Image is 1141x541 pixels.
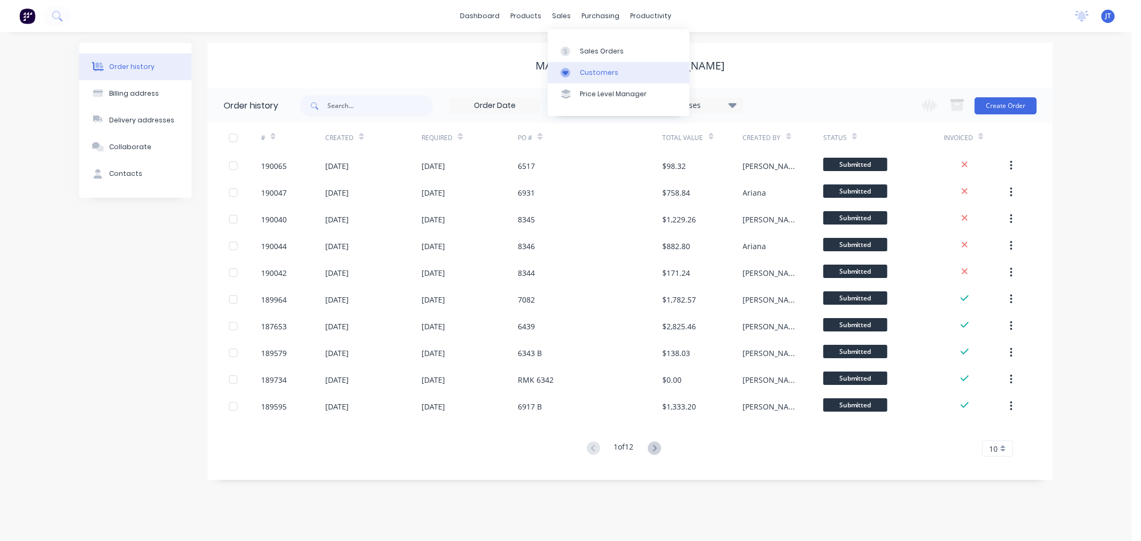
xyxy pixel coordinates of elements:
div: Invoiced [944,123,1008,152]
div: RMK 6342 [518,374,554,385]
div: [DATE] [325,294,349,305]
div: [DATE] [325,241,349,252]
div: $171.24 [663,267,691,279]
div: [DATE] [422,187,445,198]
span: Submitted [823,158,887,171]
input: Search... [327,95,433,117]
div: [PERSON_NAME] [743,347,802,359]
div: [DATE] [422,294,445,305]
div: 189579 [261,347,287,359]
span: Submitted [823,184,887,198]
div: 189734 [261,374,287,385]
button: Delivery addresses [79,107,192,134]
div: [DATE] [325,347,349,359]
button: Create Order [975,97,1037,114]
div: [PERSON_NAME] [743,214,802,225]
span: Submitted [823,318,887,331]
div: # [261,133,265,143]
div: 190065 [261,160,287,172]
span: Submitted [823,345,887,358]
div: products [506,8,547,24]
div: 6917 B [518,401,542,412]
a: Sales Orders [548,40,690,61]
span: Submitted [823,398,887,412]
div: [DATE] [325,160,349,172]
span: Submitted [823,238,887,251]
div: 8344 [518,267,535,279]
div: [DATE] [325,321,349,332]
div: [DATE] [325,214,349,225]
div: Delivery addresses [109,115,174,125]
div: Created By [743,123,823,152]
div: [DATE] [325,267,349,279]
div: Total Value [663,123,743,152]
div: PO # [518,123,662,152]
span: Submitted [823,291,887,305]
div: [DATE] [422,160,445,172]
div: [PERSON_NAME] [743,374,802,385]
div: [PERSON_NAME] [743,267,802,279]
div: [DATE] [422,347,445,359]
div: Created By [743,133,781,143]
div: Created [325,133,354,143]
div: PO # [518,133,532,143]
div: Created [325,123,422,152]
div: [DATE] [422,214,445,225]
div: 8345 [518,214,535,225]
div: Contacts [109,169,142,179]
a: dashboard [455,8,506,24]
div: [DATE] [422,241,445,252]
button: Billing address [79,80,192,107]
div: # [261,123,325,152]
div: 7082 [518,294,535,305]
div: Total Value [663,133,703,143]
div: [DATE] [422,267,445,279]
div: [DATE] [325,187,349,198]
div: purchasing [577,8,625,24]
div: 189964 [261,294,287,305]
button: Contacts [79,160,192,187]
button: Collaborate [79,134,192,160]
button: Order history [79,53,192,80]
div: 11 Statuses [653,99,743,111]
div: 6517 [518,160,535,172]
div: 6439 [518,321,535,332]
div: Maintek Roofing - [PERSON_NAME] [535,59,725,72]
div: sales [547,8,577,24]
span: Submitted [823,265,887,278]
div: Required [422,133,453,143]
a: Customers [548,62,690,83]
div: Collaborate [109,142,151,152]
div: 190042 [261,267,287,279]
div: Price Level Manager [580,89,647,99]
div: [DATE] [422,321,445,332]
div: [DATE] [325,401,349,412]
div: [PERSON_NAME] [743,401,802,412]
div: [PERSON_NAME] [743,160,802,172]
div: [PERSON_NAME] [743,294,802,305]
div: [DATE] [422,401,445,412]
div: 6343 B [518,347,542,359]
div: Invoiced [944,133,973,143]
div: Ariana [743,187,767,198]
div: 6931 [518,187,535,198]
div: $1,782.57 [663,294,696,305]
div: 187653 [261,321,287,332]
div: 190040 [261,214,287,225]
div: Status [823,133,847,143]
span: 10 [989,443,998,454]
a: Price Level Manager [548,83,690,105]
div: 190047 [261,187,287,198]
div: 8346 [518,241,535,252]
div: $0.00 [663,374,682,385]
div: Required [422,123,518,152]
div: productivity [625,8,677,24]
div: $1,333.20 [663,401,696,412]
div: $882.80 [663,241,691,252]
div: 190044 [261,241,287,252]
div: Status [823,123,944,152]
img: Factory [19,8,35,24]
div: Order history [109,62,155,72]
div: 189595 [261,401,287,412]
div: Customers [580,68,618,78]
